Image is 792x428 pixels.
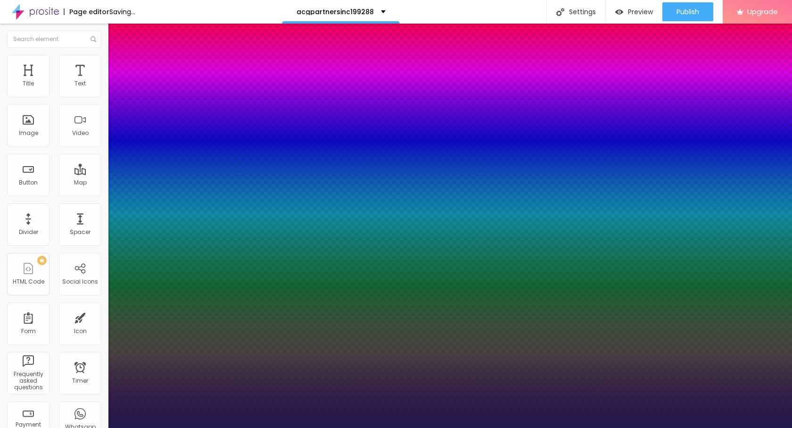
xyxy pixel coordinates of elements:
[628,8,653,16] span: Preview
[297,8,374,15] p: acgpartnersinc199288
[9,371,47,391] div: Frequently asked questions
[70,229,91,235] div: Spacer
[23,80,34,87] div: Title
[62,278,98,285] div: Social Icons
[74,80,86,87] div: Text
[615,8,623,16] img: view-1.svg
[676,8,699,16] span: Publish
[109,8,135,15] div: Saving...
[64,8,109,15] div: Page editor
[606,2,662,21] button: Preview
[74,328,87,335] div: Icon
[19,130,38,136] div: Image
[72,130,89,136] div: Video
[556,8,564,16] img: Icone
[21,328,36,335] div: Form
[91,36,96,42] img: Icone
[74,179,87,186] div: Map
[747,8,778,16] span: Upgrade
[19,179,38,186] div: Button
[13,278,44,285] div: HTML Code
[19,229,38,235] div: Divider
[662,2,713,21] button: Publish
[7,31,101,48] input: Search element
[72,378,88,384] div: Timer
